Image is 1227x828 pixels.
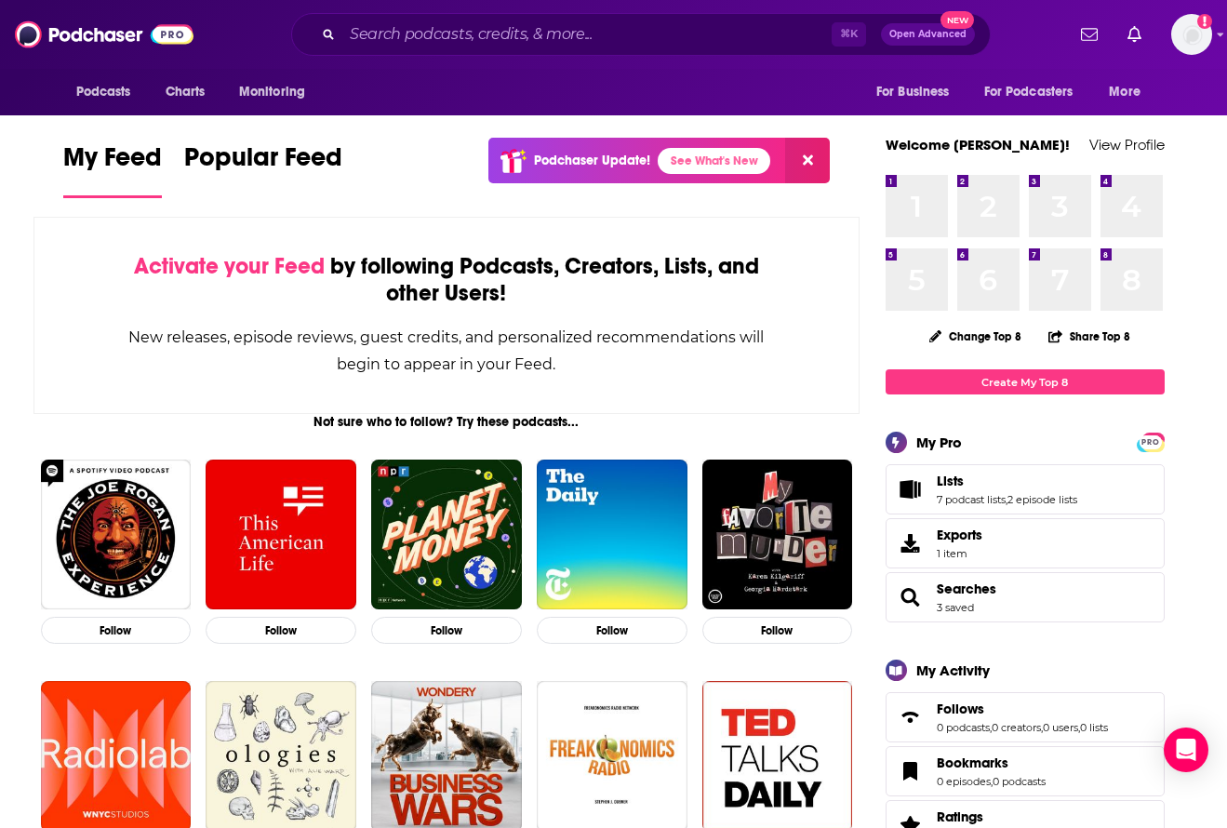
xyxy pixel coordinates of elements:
[537,460,687,610] img: The Daily
[937,581,996,597] a: Searches
[41,460,192,610] img: The Joe Rogan Experience
[63,141,162,184] span: My Feed
[1164,728,1208,772] div: Open Intercom Messenger
[916,434,962,451] div: My Pro
[1197,14,1212,29] svg: Add a profile image
[937,701,1108,717] a: Follows
[992,721,1041,734] a: 0 creators
[937,601,974,614] a: 3 saved
[239,79,305,105] span: Monitoring
[658,148,770,174] a: See What's New
[916,661,990,679] div: My Activity
[702,460,853,610] img: My Favorite Murder with Karen Kilgariff and Georgia Hardstark
[937,473,964,489] span: Lists
[886,369,1165,394] a: Create My Top 8
[1120,19,1149,50] a: Show notifications dropdown
[1041,721,1043,734] span: ,
[1171,14,1212,55] button: Show profile menu
[537,617,687,644] button: Follow
[937,775,991,788] a: 0 episodes
[937,547,982,560] span: 1 item
[863,74,973,110] button: open menu
[937,701,984,717] span: Follows
[1171,14,1212,55] span: Logged in as jwong
[127,253,767,307] div: by following Podcasts, Creators, Lists, and other Users!
[886,746,1165,796] span: Bookmarks
[33,414,860,430] div: Not sure who to follow? Try these podcasts...
[892,476,929,502] a: Lists
[134,252,325,280] span: Activate your Feed
[127,324,767,378] div: New releases, episode reviews, guest credits, and personalized recommendations will begin to appe...
[937,755,1046,771] a: Bookmarks
[937,527,982,543] span: Exports
[1080,721,1108,734] a: 0 lists
[937,493,1006,506] a: 7 podcast lists
[892,530,929,556] span: Exports
[184,141,342,184] span: Popular Feed
[937,808,1046,825] a: Ratings
[990,721,992,734] span: ,
[886,464,1165,514] span: Lists
[892,704,929,730] a: Follows
[937,755,1008,771] span: Bookmarks
[886,572,1165,622] span: Searches
[702,617,853,644] button: Follow
[76,79,131,105] span: Podcasts
[876,79,950,105] span: For Business
[1043,721,1078,734] a: 0 users
[15,17,193,52] img: Podchaser - Follow, Share and Rate Podcasts
[1047,318,1131,354] button: Share Top 8
[937,721,990,734] a: 0 podcasts
[886,136,1070,154] a: Welcome [PERSON_NAME]!
[184,141,342,198] a: Popular Feed
[63,74,155,110] button: open menu
[1089,136,1165,154] a: View Profile
[918,325,1034,348] button: Change Top 8
[892,758,929,784] a: Bookmarks
[937,808,983,825] span: Ratings
[1140,434,1162,448] a: PRO
[886,518,1165,568] a: Exports
[206,460,356,610] img: This American Life
[166,79,206,105] span: Charts
[1007,493,1077,506] a: 2 episode lists
[226,74,329,110] button: open menu
[63,141,162,198] a: My Feed
[972,74,1100,110] button: open menu
[342,20,832,49] input: Search podcasts, credits, & more...
[886,692,1165,742] span: Follows
[1078,721,1080,734] span: ,
[534,153,650,168] p: Podchaser Update!
[991,775,993,788] span: ,
[940,11,974,29] span: New
[371,460,522,610] img: Planet Money
[1109,79,1140,105] span: More
[984,79,1074,105] span: For Podcasters
[153,74,217,110] a: Charts
[881,23,975,46] button: Open AdvancedNew
[291,13,991,56] div: Search podcasts, credits, & more...
[41,617,192,644] button: Follow
[1140,435,1162,449] span: PRO
[1096,74,1164,110] button: open menu
[206,617,356,644] button: Follow
[1171,14,1212,55] img: User Profile
[892,584,929,610] a: Searches
[993,775,1046,788] a: 0 podcasts
[371,617,522,644] button: Follow
[1006,493,1007,506] span: ,
[889,30,967,39] span: Open Advanced
[937,473,1077,489] a: Lists
[832,22,866,47] span: ⌘ K
[1074,19,1105,50] a: Show notifications dropdown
